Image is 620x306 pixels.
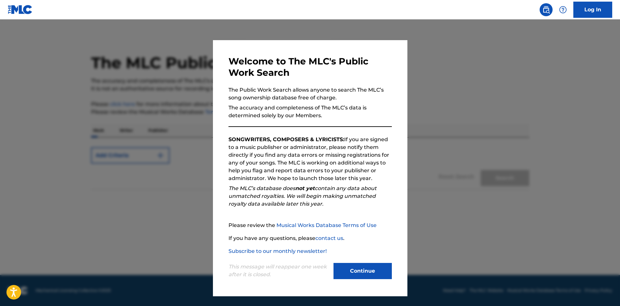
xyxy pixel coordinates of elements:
button: Continue [333,263,392,279]
p: The accuracy and completeness of The MLC’s data is determined solely by our Members. [228,104,392,119]
a: Musical Works Database Terms of Use [276,222,377,228]
em: The MLC’s database does contain any data about unmatched royalties. We will begin making unmatche... [228,185,377,207]
p: If you have any questions, please . [228,234,392,242]
a: Subscribe to our monthly newsletter! [228,248,327,254]
img: search [542,6,550,14]
p: This message will reappear one week after it is closed. [228,263,330,278]
img: help [559,6,567,14]
h3: Welcome to The MLC's Public Work Search [228,56,392,78]
img: MLC Logo [8,5,33,14]
a: contact us [315,235,343,241]
div: Help [556,3,569,16]
a: Public Search [540,3,553,16]
p: If you are signed to a music publisher or administrator, please notify them directly if you find ... [228,136,392,182]
strong: SONGWRITERS, COMPOSERS & LYRICISTS: [228,136,344,142]
a: Log In [573,2,612,18]
p: The Public Work Search allows anyone to search The MLC’s song ownership database free of charge. [228,86,392,102]
p: Please review the [228,221,392,229]
strong: not yet [295,185,315,191]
